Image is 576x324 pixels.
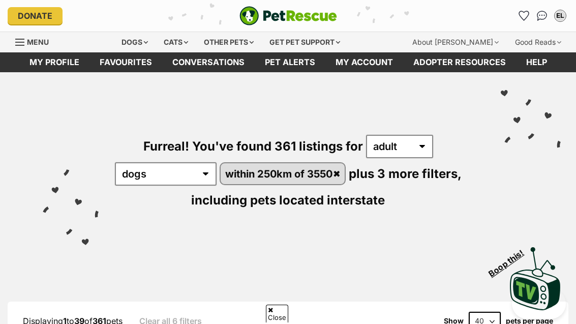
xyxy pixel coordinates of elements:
[510,247,561,310] img: PetRescue TV logo
[157,32,195,52] div: Cats
[114,32,155,52] div: Dogs
[197,32,261,52] div: Other pets
[191,193,385,208] span: including pets located interstate
[510,238,561,312] a: Boop this!
[325,52,403,72] a: My account
[516,52,557,72] a: Help
[349,166,461,181] span: plus 3 more filters,
[508,32,568,52] div: Good Reads
[143,139,363,154] span: Furreal! You've found 361 listings for
[89,52,162,72] a: Favourites
[239,6,337,25] img: logo-e224e6f780fb5917bec1dbf3a21bbac754714ae5b6737aabdf751b685950b380.svg
[162,52,255,72] a: conversations
[8,7,63,24] a: Donate
[552,8,568,24] button: My account
[15,32,56,50] a: Menu
[487,242,534,278] span: Boop this!
[512,288,566,319] iframe: Help Scout Beacon - Open
[266,305,288,322] span: Close
[221,163,345,184] a: within 250km of 3550
[262,32,347,52] div: Get pet support
[534,8,550,24] a: Conversations
[516,8,532,24] a: Favourites
[403,52,516,72] a: Adopter resources
[27,38,49,46] span: Menu
[19,52,89,72] a: My profile
[537,11,548,21] img: chat-41dd97257d64d25036548639549fe6c8038ab92f7586957e7f3b1b290dea8141.svg
[405,32,506,52] div: About [PERSON_NAME]
[239,6,337,25] a: PetRescue
[255,52,325,72] a: Pet alerts
[516,8,568,24] ul: Account quick links
[555,11,565,21] div: EL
